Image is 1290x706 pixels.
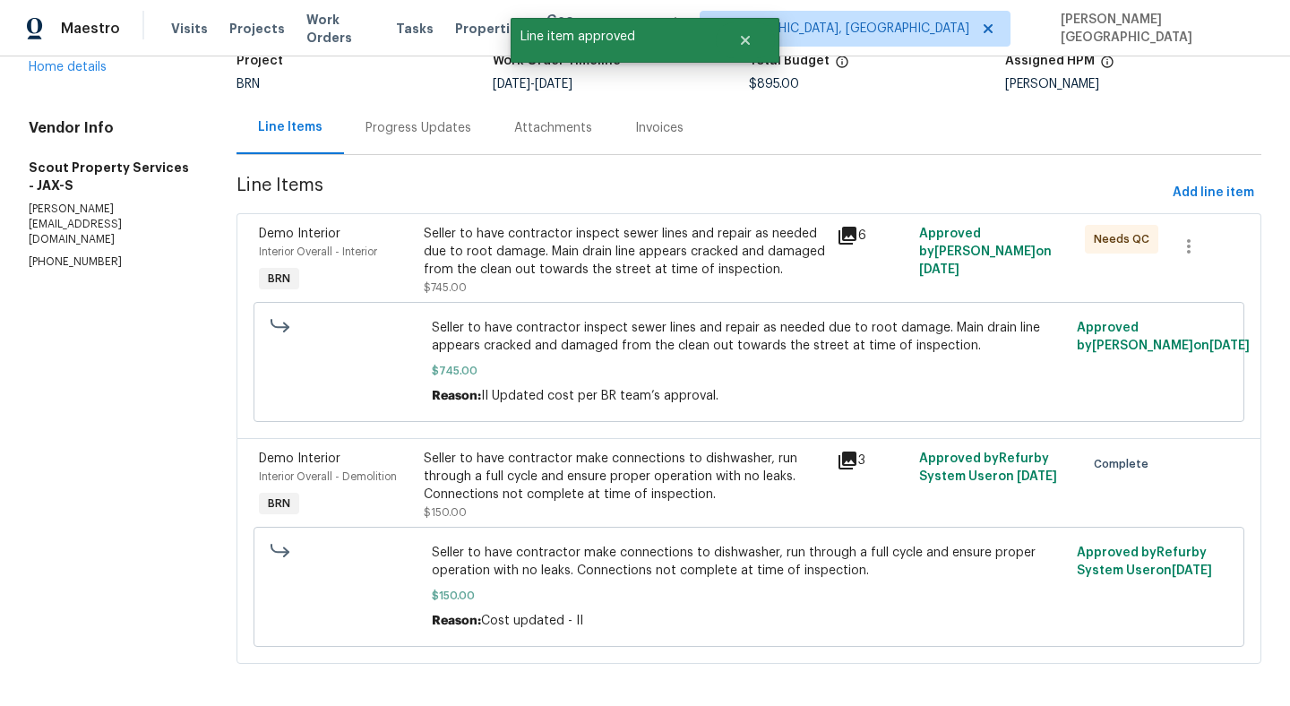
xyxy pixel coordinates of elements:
[481,390,718,402] span: II Updated cost per BR team’s approval.
[424,507,467,518] span: $150.00
[635,119,684,137] div: Invoices
[493,78,572,90] span: -
[258,118,322,136] div: Line Items
[493,78,530,90] span: [DATE]
[259,228,340,240] span: Demo Interior
[432,319,1066,355] span: Seller to have contractor inspect sewer lines and repair as needed due to root damage. Main drain...
[365,119,471,137] div: Progress Updates
[1077,547,1212,577] span: Approved by Refurby System User on
[236,176,1165,210] span: Line Items
[835,55,849,78] span: The total cost of line items that have been proposed by Opendoor. This sum includes line items th...
[396,22,434,35] span: Tasks
[236,55,283,67] h5: Project
[1209,340,1250,352] span: [DATE]
[259,246,377,257] span: Interior Overall - Interior
[306,11,374,47] span: Work Orders
[919,452,1057,483] span: Approved by Refurby System User on
[236,78,260,90] span: BRN
[1172,564,1212,577] span: [DATE]
[432,587,1066,605] span: $150.00
[546,11,643,47] span: Geo Assignments
[29,61,107,73] a: Home details
[61,20,120,38] span: Maestro
[514,119,592,137] div: Attachments
[455,20,525,38] span: Properties
[259,471,397,482] span: Interior Overall - Demolition
[1165,176,1261,210] button: Add line item
[919,228,1052,276] span: Approved by [PERSON_NAME] on
[1094,230,1157,248] span: Needs QC
[432,362,1066,380] span: $745.00
[1173,182,1254,204] span: Add line item
[261,495,297,512] span: BRN
[1005,55,1095,67] h5: Assigned HPM
[715,20,969,38] span: [GEOGRAPHIC_DATA], [GEOGRAPHIC_DATA]
[481,615,583,627] span: Cost updated - II
[29,159,193,194] h5: Scout Property Services - JAX-S
[1005,78,1261,90] div: [PERSON_NAME]
[229,20,285,38] span: Projects
[837,225,908,246] div: 6
[749,55,830,67] h5: Total Budget
[171,20,208,38] span: Visits
[29,202,193,247] p: [PERSON_NAME][EMAIL_ADDRESS][DOMAIN_NAME]
[259,452,340,465] span: Demo Interior
[1077,322,1250,352] span: Approved by [PERSON_NAME] on
[1053,11,1263,47] span: [PERSON_NAME][GEOGRAPHIC_DATA]
[29,119,193,137] h4: Vendor Info
[424,450,826,504] div: Seller to have contractor make connections to dishwasher, run through a full cycle and ensure pro...
[1094,455,1156,473] span: Complete
[432,544,1066,580] span: Seller to have contractor make connections to dishwasher, run through a full cycle and ensure pro...
[511,18,716,56] span: Line item approved
[493,55,621,67] h5: Work Order Timeline
[749,78,799,90] span: $895.00
[1017,470,1057,483] span: [DATE]
[424,282,467,293] span: $745.00
[1100,55,1114,78] span: The hpm assigned to this work order.
[261,270,297,288] span: BRN
[29,254,193,270] p: [PHONE_NUMBER]
[432,615,481,627] span: Reason:
[716,22,775,58] button: Close
[919,263,959,276] span: [DATE]
[535,78,572,90] span: [DATE]
[837,450,908,471] div: 3
[424,225,826,279] div: Seller to have contractor inspect sewer lines and repair as needed due to root damage. Main drain...
[432,390,481,402] span: Reason:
